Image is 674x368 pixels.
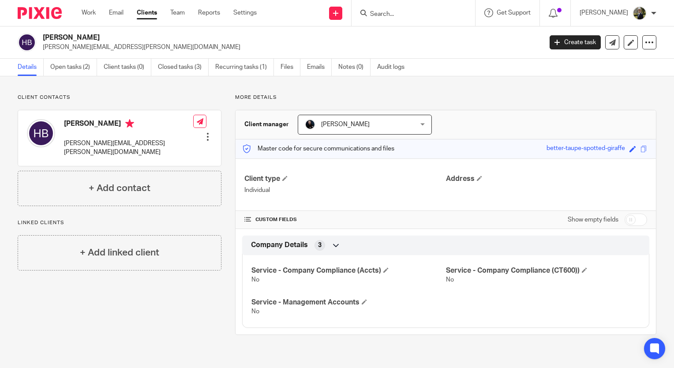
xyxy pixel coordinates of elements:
[446,174,647,184] h4: Address
[446,266,640,275] h4: Service - Company Compliance (CT600))
[235,94,656,101] p: More details
[633,6,647,20] img: ACCOUNTING4EVERYTHING-9.jpg
[321,121,370,128] span: [PERSON_NAME]
[377,59,411,76] a: Audit logs
[27,119,55,147] img: svg%3E
[198,8,220,17] a: Reports
[251,308,259,315] span: No
[109,8,124,17] a: Email
[497,10,531,16] span: Get Support
[307,59,332,76] a: Emails
[125,119,134,128] i: Primary
[215,59,274,76] a: Recurring tasks (1)
[50,59,97,76] a: Open tasks (2)
[64,119,193,130] h4: [PERSON_NAME]
[547,144,625,154] div: better-taupe-spotted-giraffe
[251,298,446,307] h4: Service - Management Accounts
[244,186,446,195] p: Individual
[89,181,150,195] h4: + Add contact
[82,8,96,17] a: Work
[104,59,151,76] a: Client tasks (0)
[251,266,446,275] h4: Service - Company Compliance (Accts)
[550,35,601,49] a: Create task
[64,139,193,157] p: [PERSON_NAME][EMAIL_ADDRESS][PERSON_NAME][DOMAIN_NAME]
[43,43,536,52] p: [PERSON_NAME][EMAIL_ADDRESS][PERSON_NAME][DOMAIN_NAME]
[18,59,44,76] a: Details
[170,8,185,17] a: Team
[580,8,628,17] p: [PERSON_NAME]
[244,174,446,184] h4: Client type
[18,33,36,52] img: svg%3E
[18,219,221,226] p: Linked clients
[242,144,394,153] p: Master code for secure communications and files
[305,119,315,130] img: Headshots%20accounting4everything_Poppy%20Jakes%20Photography-2203.jpg
[251,277,259,283] span: No
[568,215,618,224] label: Show empty fields
[158,59,209,76] a: Closed tasks (3)
[338,59,371,76] a: Notes (0)
[18,7,62,19] img: Pixie
[446,277,454,283] span: No
[80,246,159,259] h4: + Add linked client
[244,216,446,223] h4: CUSTOM FIELDS
[233,8,257,17] a: Settings
[281,59,300,76] a: Files
[251,240,308,250] span: Company Details
[18,94,221,101] p: Client contacts
[137,8,157,17] a: Clients
[244,120,289,129] h3: Client manager
[318,241,322,250] span: 3
[369,11,449,19] input: Search
[43,33,438,42] h2: [PERSON_NAME]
